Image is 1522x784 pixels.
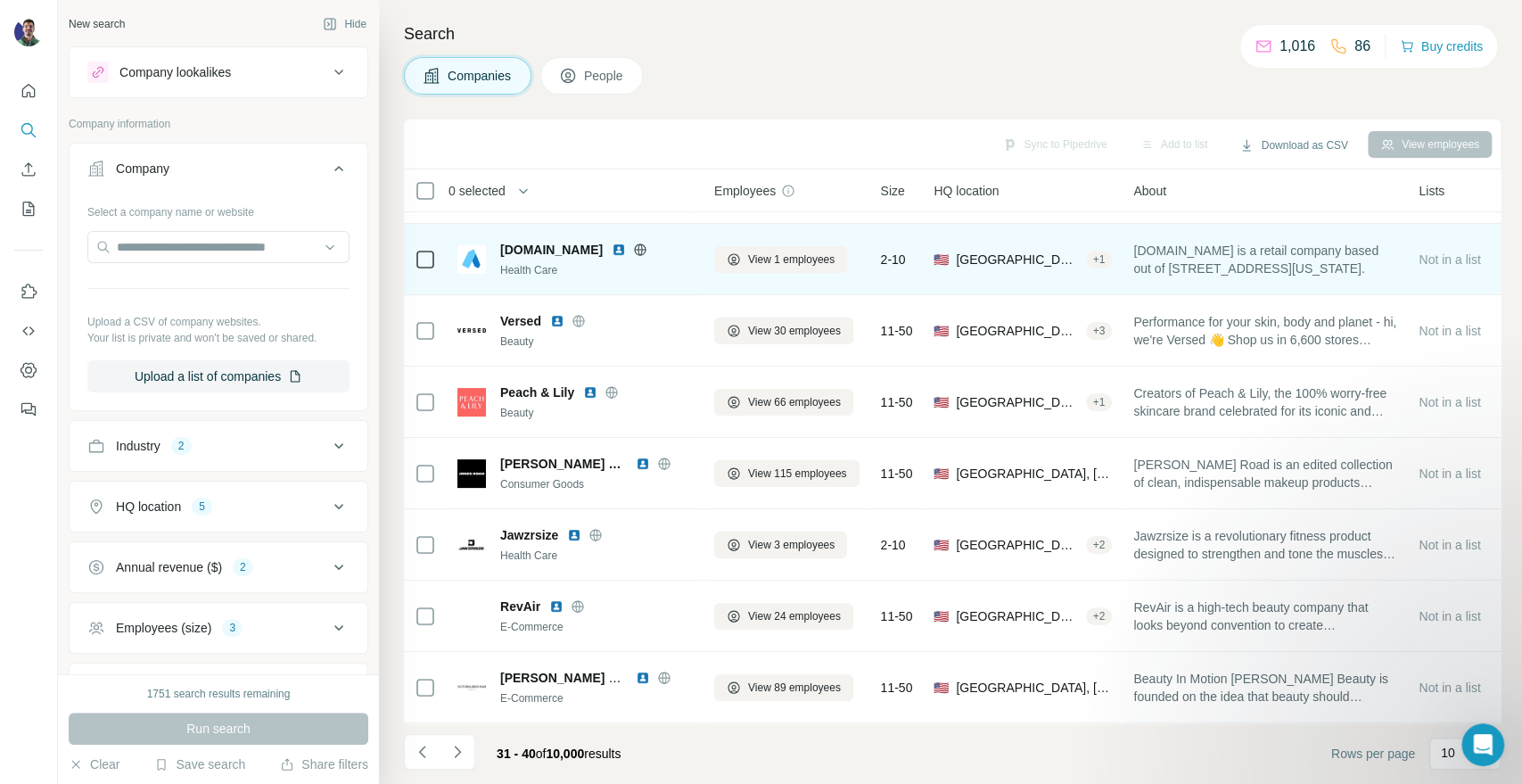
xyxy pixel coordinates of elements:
[1461,723,1504,766] iframe: Intercom live chat
[500,690,693,706] div: E-Commerce
[748,252,835,268] span: View 1 employees
[583,385,597,400] img: LinkedIn logo
[550,314,564,328] img: LinkedIn logo
[636,671,650,685] img: LinkedIn logo
[448,67,513,85] span: Companies
[283,601,311,614] span: Help
[881,393,913,411] span: 11-50
[934,393,949,411] span: 🇺🇸
[636,457,650,471] img: LinkedIn logo
[500,405,693,421] div: Beauty
[37,384,320,403] div: All services are online
[500,619,693,635] div: E-Commerce
[714,246,847,273] button: View 1 employees
[1419,609,1480,623] span: Not in a list
[14,276,43,308] button: Use Surfe on LinkedIn
[500,312,541,330] span: Versed
[714,389,853,416] button: View 66 employees
[69,755,119,773] button: Clear
[14,18,43,46] img: Avatar
[500,671,650,685] span: [PERSON_NAME] Beauty
[171,438,192,454] div: 2
[497,747,536,761] span: 31 - 40
[612,243,626,257] img: LinkedIn logo
[238,557,357,628] button: Help
[39,601,79,614] span: Home
[881,536,906,554] span: 2-10
[500,334,693,350] div: Beauty
[154,755,245,773] button: Save search
[1086,537,1113,553] div: + 2
[536,747,547,761] span: of
[500,548,693,564] div: Health Care
[956,322,1078,340] span: [GEOGRAPHIC_DATA], [US_STATE]
[116,558,222,576] div: Annual revenue ($)
[307,29,339,61] div: Close
[14,393,43,425] button: Feedback
[148,601,210,614] span: Messages
[116,498,181,516] div: HQ location
[546,747,584,761] span: 10,000
[87,197,350,220] div: Select a company name or website
[1419,538,1480,552] span: Not in a list
[934,322,949,340] span: 🇺🇸
[1419,252,1480,267] span: Not in a list
[14,315,43,347] button: Use Surfe API
[714,532,847,558] button: View 3 employees
[1086,252,1113,268] div: + 1
[956,465,1112,483] span: [GEOGRAPHIC_DATA], [US_STATE]
[1400,34,1483,59] button: Buy credits
[14,114,43,146] button: Search
[1133,527,1397,563] span: Jawzrsize is a revolutionary fitness product designed to strengthen and tone the muscles in your ...
[881,465,913,483] span: 11-50
[1354,36,1370,57] p: 86
[457,608,486,623] img: Logo of RevAir
[37,483,299,502] div: Ask a question
[934,536,949,554] span: 🇺🇸
[37,316,320,334] h2: Status Surfe
[116,619,211,637] div: Employees (size)
[70,607,367,649] button: Employees (size)3
[222,620,243,636] div: 3
[209,29,244,64] img: Profile image for Christian
[457,328,486,333] img: Logo of Versed
[934,182,999,200] span: HQ location
[14,75,43,107] button: Quick start
[956,607,1078,625] span: [GEOGRAPHIC_DATA], [US_STATE]
[584,67,625,85] span: People
[714,674,853,701] button: View 89 employees
[500,262,693,278] div: Health Care
[1331,745,1415,763] span: Rows per page
[1133,384,1397,420] span: Creators of Peach & Lily, the 100% worry-free skincare brand celebrated for its iconic and award-...
[233,559,253,575] div: 2
[500,526,558,544] span: Jawzrsize
[280,755,368,773] button: Share filters
[1227,132,1360,159] button: Download as CSV
[175,29,210,64] img: Profile image for Aurélie
[1419,182,1444,200] span: Lists
[1086,323,1113,339] div: + 3
[1441,744,1455,762] p: 10
[748,466,847,482] span: View 115 employees
[243,29,278,64] div: Profile image for Miranda
[70,51,367,94] button: Company lookalikes
[748,680,841,696] span: View 89 employees
[1419,395,1480,409] span: Not in a list
[116,437,160,455] div: Industry
[147,686,291,702] div: 1751 search results remaining
[457,245,486,274] img: Logo of acne.org
[1133,598,1397,634] span: RevAir is a high-tech beauty company that looks beyond convention to create exceptionally effecti...
[69,16,125,32] div: New search
[748,537,835,553] span: View 3 employees
[457,459,486,488] img: Logo of Jones Road Beauty
[500,476,693,492] div: Consumer Goods
[87,330,350,346] p: Your list is private and won't be saved or shared.
[714,182,776,200] span: Employees
[881,182,905,200] span: Size
[14,193,43,225] button: My lists
[457,673,486,702] img: Logo of Victoria Beckham Beauty
[116,160,169,177] div: Company
[36,34,53,62] img: logo
[404,734,440,770] button: Navigate to previous page
[934,607,949,625] span: 🇺🇸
